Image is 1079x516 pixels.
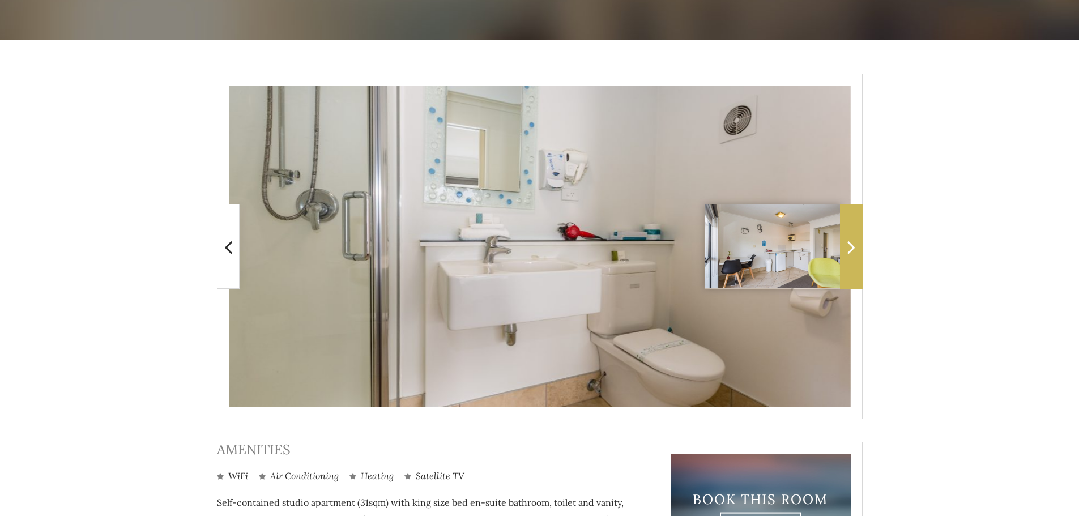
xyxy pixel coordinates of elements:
[217,470,248,483] li: WiFi
[259,470,339,483] li: Air Conditioning
[404,470,464,483] li: Satellite TV
[217,442,642,458] h3: Amenities
[349,470,394,483] li: Heating
[690,491,831,508] h3: Book This Room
